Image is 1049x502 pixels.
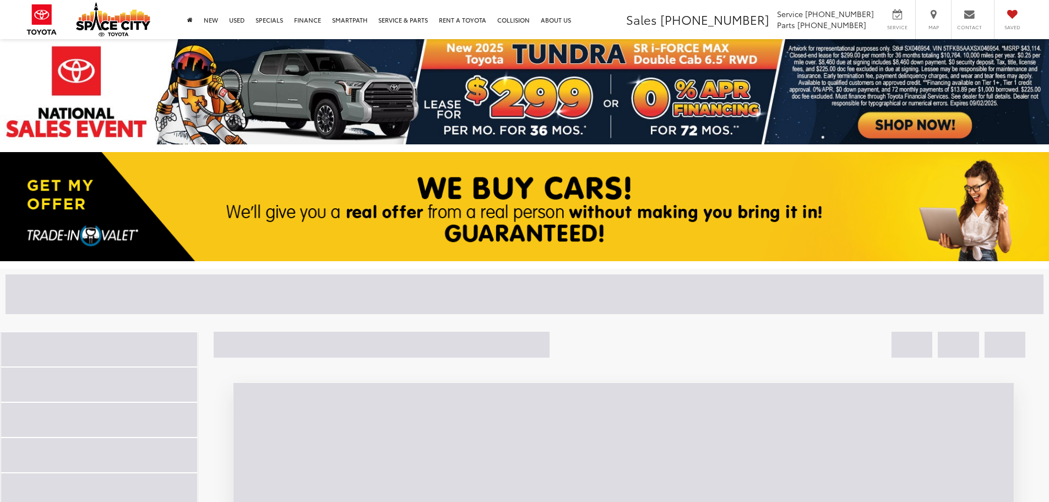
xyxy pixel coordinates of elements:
span: [PHONE_NUMBER] [797,19,866,30]
span: Service [885,24,910,31]
span: Map [921,24,945,31]
span: Contact [957,24,982,31]
span: [PHONE_NUMBER] [660,10,769,28]
span: Sales [626,10,657,28]
span: [PHONE_NUMBER] [805,8,874,19]
span: Service [777,8,803,19]
span: Parts [777,19,795,30]
img: Space City Toyota [76,2,150,36]
span: Saved [1000,24,1024,31]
